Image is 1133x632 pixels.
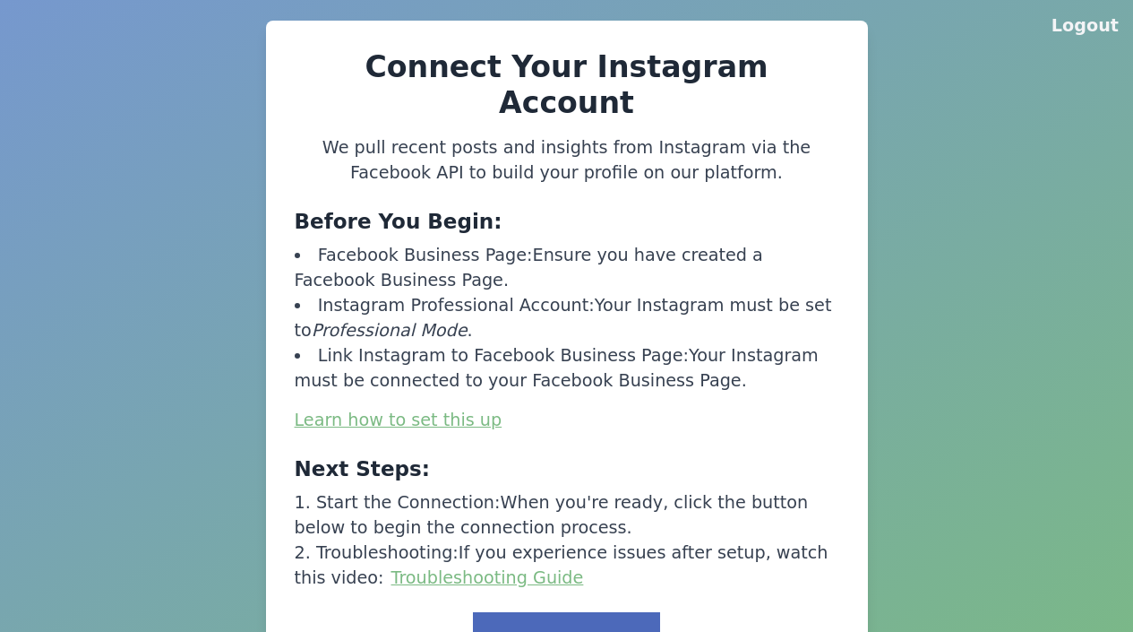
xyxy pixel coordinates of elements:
span: Facebook Business Page: [318,245,533,265]
li: If you experience issues after setup, watch this video: [295,541,839,591]
a: Troubleshooting Guide [391,567,584,588]
span: Start the Connection: [316,492,501,513]
button: Logout [1051,13,1119,39]
p: We pull recent posts and insights from Instagram via the Facebook API to build your profile on ou... [295,135,839,186]
span: Troubleshooting: [316,542,459,563]
li: Your Instagram must be set to . [295,293,839,343]
li: When you're ready, click the button below to begin the connection process. [295,490,839,541]
span: Link Instagram to Facebook Business Page: [318,345,689,366]
li: Ensure you have created a Facebook Business Page. [295,243,839,293]
h3: Next Steps: [295,455,839,483]
span: Professional Mode [312,320,468,341]
h2: Connect Your Instagram Account [295,49,839,121]
span: Instagram Professional Account: [318,295,595,316]
h3: Before You Begin: [295,207,839,236]
a: Learn how to set this up [295,410,502,430]
li: Your Instagram must be connected to your Facebook Business Page. [295,343,839,394]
